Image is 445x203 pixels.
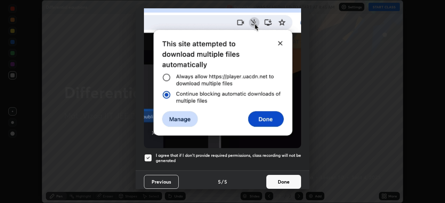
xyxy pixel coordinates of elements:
button: Previous [144,175,179,189]
button: Done [266,175,301,189]
h5: I agree that if I don't provide required permissions, class recording will not be generated [156,153,301,163]
h4: / [221,178,224,185]
h4: 5 [224,178,227,185]
h4: 5 [218,178,221,185]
